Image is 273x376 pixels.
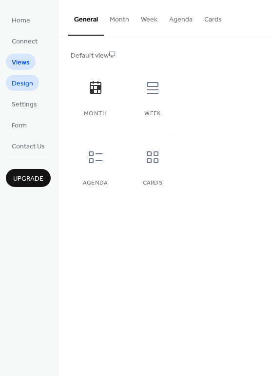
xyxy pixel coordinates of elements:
span: Views [12,58,30,68]
span: Form [12,121,27,131]
a: Views [6,54,36,70]
a: Design [6,75,39,91]
a: Form [6,117,33,133]
button: Upgrade [6,169,51,187]
div: Week [137,110,167,117]
a: Settings [6,96,43,112]
span: Design [12,79,33,89]
a: Contact Us [6,138,51,154]
span: Settings [12,100,37,110]
div: Month [80,110,110,117]
div: Cards [137,180,167,187]
div: Default view [71,51,259,61]
div: Agenda [80,180,110,187]
a: Connect [6,33,43,49]
span: Home [12,16,30,26]
span: Upgrade [13,174,43,184]
span: Contact Us [12,142,45,152]
a: Home [6,12,36,28]
span: Connect [12,37,38,47]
